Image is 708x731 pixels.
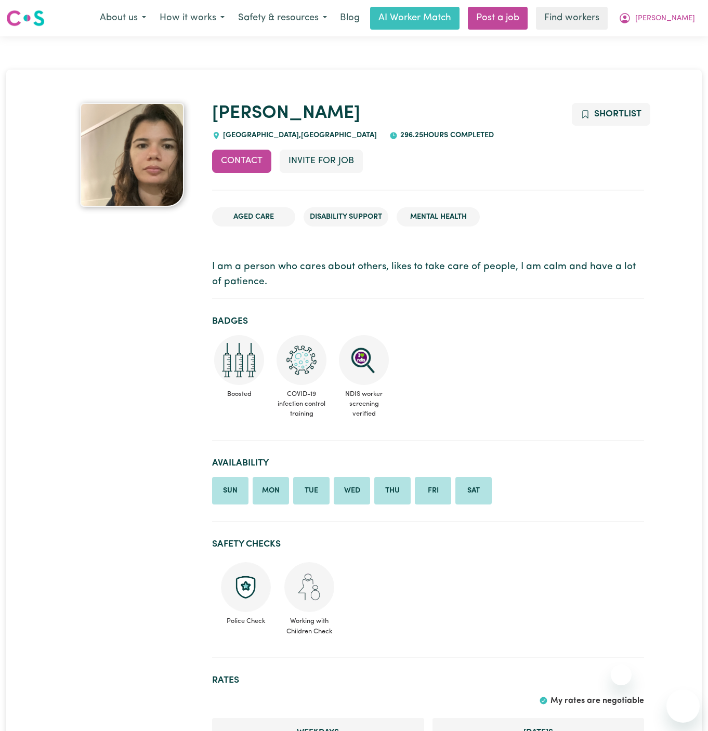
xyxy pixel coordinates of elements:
li: Aged Care [212,207,295,227]
img: Careseekers logo [6,9,45,28]
h2: Availability [212,458,644,469]
p: I am a person who cares about others, likes to take care of people, I am calm and have a lot of p... [212,260,644,290]
span: [PERSON_NAME] [635,13,695,24]
span: 296.25 hours completed [398,131,494,139]
h2: Rates [212,675,644,686]
li: Available on Sunday [212,477,248,505]
button: Add to shortlist [572,103,650,126]
span: [GEOGRAPHIC_DATA] , [GEOGRAPHIC_DATA] [220,131,377,139]
a: [PERSON_NAME] [212,104,360,123]
a: Simone's profile picture' [64,103,200,207]
span: Police Check [220,612,271,626]
span: NDIS worker screening verified [337,385,391,423]
span: My rates are negotiable [550,697,644,705]
a: Careseekers logo [6,6,45,30]
a: AI Worker Match [370,7,460,30]
li: Disability Support [304,207,388,227]
a: Post a job [468,7,528,30]
span: Boosted [212,385,266,403]
span: Working with Children Check [284,612,335,636]
a: Blog [334,7,366,30]
button: Contact [212,150,271,172]
li: Available on Wednesday [334,477,370,505]
span: Shortlist [594,110,641,118]
h2: Badges [212,316,644,327]
img: Working with children check [284,562,334,612]
img: NDIS Worker Screening Verified [339,335,389,385]
button: How it works [153,7,231,29]
li: Available on Monday [253,477,289,505]
li: Available on Tuesday [293,477,330,505]
button: About us [93,7,153,29]
span: COVID-19 infection control training [274,385,329,423]
button: Safety & resources [231,7,334,29]
iframe: Button to launch messaging window [666,689,700,723]
img: Simone [80,103,184,207]
a: Find workers [536,7,608,30]
li: Available on Thursday [374,477,411,505]
li: Mental Health [397,207,480,227]
iframe: Close message [611,664,632,685]
img: Care and support worker has received booster dose of COVID-19 vaccination [214,335,264,385]
li: Available on Friday [415,477,451,505]
img: CS Academy: COVID-19 Infection Control Training course completed [277,335,326,385]
h2: Safety Checks [212,539,644,550]
button: Invite for Job [280,150,363,172]
li: Available on Saturday [455,477,492,505]
img: Police check [221,562,271,612]
button: My Account [612,7,702,29]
